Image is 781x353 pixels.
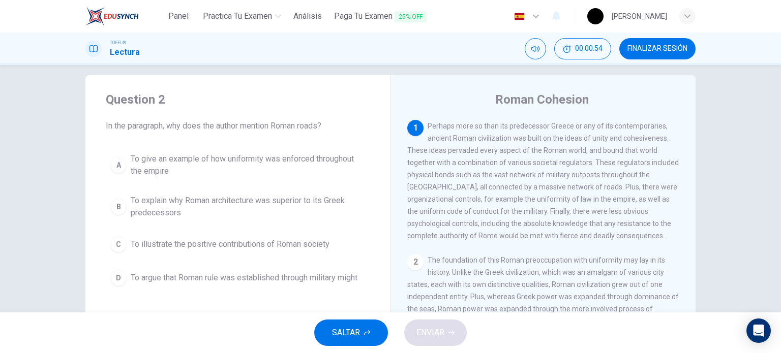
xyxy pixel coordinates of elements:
[330,7,431,26] button: Paga Tu Examen25% OFF
[619,38,696,59] button: FINALIZAR SESIÓN
[106,91,370,108] h4: Question 2
[587,8,604,24] img: Profile picture
[131,238,329,250] span: To illustrate the positive contributions of Roman society
[85,6,162,26] a: EduSynch logo
[314,319,388,346] button: SALTAR
[199,7,285,25] button: Practica tu examen
[627,45,687,53] span: FINALIZAR SESIÓN
[746,318,771,343] div: Open Intercom Messenger
[612,10,667,22] div: [PERSON_NAME]
[131,272,357,284] span: To argue that Roman rule was established through military might
[407,254,424,270] div: 2
[106,232,370,257] button: CTo illustrate the positive contributions of Roman society
[110,39,126,46] span: TOEFL®
[407,120,424,136] div: 1
[162,7,195,26] a: Panel
[162,7,195,25] button: Panel
[106,148,370,182] button: ATo give an example of how uniformity was enforced throughout the empire
[203,10,272,22] span: Practica tu examen
[513,13,526,20] img: es
[110,199,127,215] div: B
[110,157,127,173] div: A
[289,7,326,25] button: Análisis
[554,38,611,59] button: 00:00:54
[293,10,322,22] span: Análisis
[554,38,611,59] div: Ocultar
[106,120,370,132] span: In the paragraph, why does the author mention Roman roads?
[110,46,140,58] h1: Lectura
[131,153,366,177] span: To give an example of how uniformity was enforced throughout the empire
[575,45,603,53] span: 00:00:54
[85,6,139,26] img: EduSynch logo
[110,236,127,252] div: C
[106,190,370,223] button: BTo explain why Roman architecture was superior to its Greek predecessors
[395,11,427,22] span: 25% OFF
[407,122,679,240] span: Perhaps more so than its predecessor Greece or any of its contemporaries, ancient Roman civilizat...
[525,38,546,59] div: Silenciar
[106,265,370,291] button: DTo argue that Roman rule was established through military might
[131,195,366,219] span: To explain why Roman architecture was superior to its Greek predecessors
[168,10,189,22] span: Panel
[334,10,427,23] span: Paga Tu Examen
[495,91,589,108] h4: Roman Cohesion
[332,326,360,340] span: SALTAR
[289,7,326,26] a: Análisis
[110,270,127,286] div: D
